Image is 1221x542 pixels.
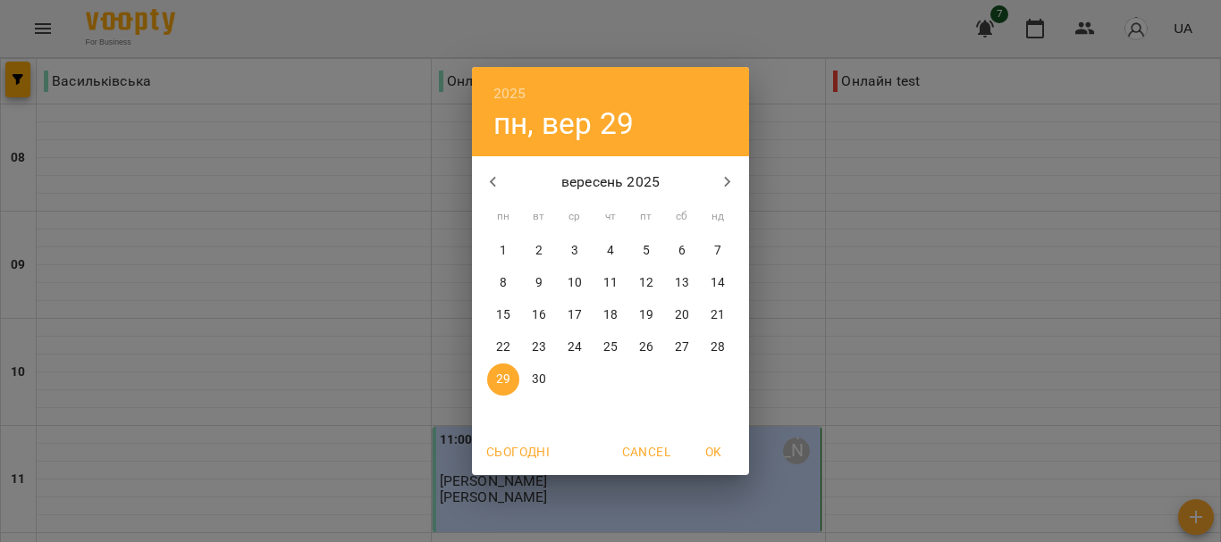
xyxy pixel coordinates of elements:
[702,331,734,363] button: 28
[711,274,725,292] p: 14
[493,81,526,106] button: 2025
[639,338,653,356] p: 26
[496,371,510,388] p: 29
[571,242,578,260] p: 3
[594,235,627,267] button: 4
[675,338,689,356] p: 27
[630,208,662,226] span: пт
[702,299,734,331] button: 21
[643,242,650,260] p: 5
[639,306,653,324] p: 19
[615,436,678,468] button: Cancel
[487,208,519,226] span: пн
[535,242,543,260] p: 2
[666,299,698,331] button: 20
[607,242,614,260] p: 4
[535,274,543,292] p: 9
[678,242,686,260] p: 6
[711,338,725,356] p: 28
[594,299,627,331] button: 18
[496,338,510,356] p: 22
[702,235,734,267] button: 7
[559,299,591,331] button: 17
[487,331,519,363] button: 22
[692,441,735,463] span: OK
[622,441,670,463] span: Cancel
[630,267,662,299] button: 12
[603,306,618,324] p: 18
[523,208,555,226] span: вт
[603,274,618,292] p: 11
[500,274,507,292] p: 8
[523,299,555,331] button: 16
[714,242,721,260] p: 7
[559,267,591,299] button: 10
[523,331,555,363] button: 23
[523,267,555,299] button: 9
[594,267,627,299] button: 11
[594,208,627,226] span: чт
[559,208,591,226] span: ср
[702,267,734,299] button: 14
[532,306,546,324] p: 16
[559,235,591,267] button: 3
[666,235,698,267] button: 6
[630,299,662,331] button: 19
[666,267,698,299] button: 13
[523,363,555,396] button: 30
[675,274,689,292] p: 13
[685,436,742,468] button: OK
[496,306,510,324] p: 15
[630,331,662,363] button: 26
[532,338,546,356] p: 23
[568,338,582,356] p: 24
[479,436,557,468] button: Сьогодні
[603,338,618,356] p: 25
[666,208,698,226] span: сб
[666,331,698,363] button: 27
[515,171,707,193] p: вересень 2025
[523,235,555,267] button: 2
[639,274,653,292] p: 12
[487,363,519,396] button: 29
[568,306,582,324] p: 17
[711,306,725,324] p: 21
[532,371,546,388] p: 30
[630,235,662,267] button: 5
[487,267,519,299] button: 8
[702,208,734,226] span: нд
[675,306,689,324] p: 20
[559,331,591,363] button: 24
[500,242,507,260] p: 1
[486,441,550,463] span: Сьогодні
[493,105,634,142] button: пн, вер 29
[594,331,627,363] button: 25
[568,274,582,292] p: 10
[487,235,519,267] button: 1
[487,299,519,331] button: 15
